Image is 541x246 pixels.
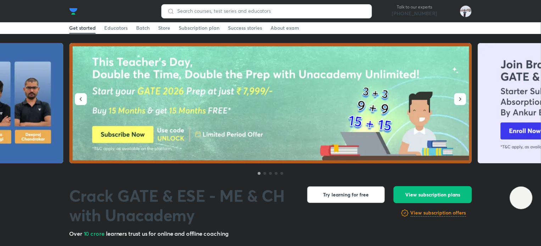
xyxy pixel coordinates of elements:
a: View subscription offers [411,209,466,217]
span: View subscription plans [405,191,460,198]
img: Company Logo [69,7,78,16]
div: About exam [270,24,299,32]
p: Talk to our experts [392,4,437,10]
span: Over [69,230,84,237]
a: Batch [136,22,150,34]
img: avatar [443,6,454,17]
h1: Crack GATE & ESE - ME & CH with Unacademy [69,186,296,225]
a: Educators [104,22,128,34]
div: Subscription plan [179,24,219,32]
span: learners trust us for online and offline coaching [106,230,229,237]
div: Success stories [228,24,262,32]
div: Batch [136,24,150,32]
a: Get started [69,22,96,34]
div: Educators [104,24,128,32]
img: Nikhil [460,5,472,17]
h6: View subscription offers [411,209,466,217]
a: [PHONE_NUMBER] [392,10,437,17]
div: Store [158,24,170,32]
button: Try learning for free [307,186,385,203]
span: 10 crore [84,230,106,237]
span: Try learning for free [323,191,369,198]
a: Success stories [228,22,262,34]
a: About exam [270,22,299,34]
img: ttu [517,194,525,202]
input: Search courses, test series and educators [174,8,366,14]
img: call-us [378,4,392,18]
button: View subscription plans [394,186,472,203]
a: Store [158,22,170,34]
a: Subscription plan [179,22,219,34]
div: Get started [69,24,96,32]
